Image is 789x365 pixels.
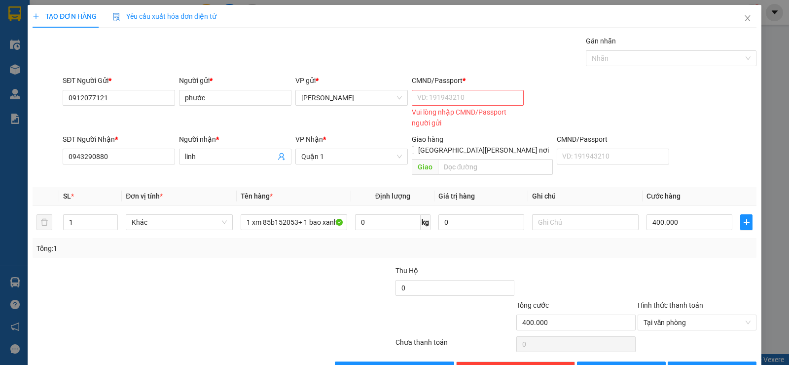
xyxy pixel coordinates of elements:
[179,134,291,145] div: Người nhận
[112,12,216,20] span: Yêu cầu xuất hóa đơn điện tử
[646,192,681,200] span: Cước hàng
[112,13,120,21] img: icon
[394,337,515,354] div: Chưa thanh toán
[438,159,553,175] input: Dọc đường
[421,214,430,230] span: kg
[63,75,175,86] div: SĐT Người Gửi
[241,214,347,230] input: VD: Bàn, Ghế
[557,134,669,145] div: CMND/Passport
[395,267,418,275] span: Thu Hộ
[301,149,402,164] span: Quận 1
[33,13,39,20] span: plus
[412,159,438,175] span: Giao
[63,134,175,145] div: SĐT Người Nhận
[33,12,97,20] span: TẠO ĐƠN HÀNG
[516,301,549,309] span: Tổng cước
[36,243,305,254] div: Tổng: 1
[638,301,703,309] label: Hình thức thanh toán
[412,75,524,86] div: CMND/Passport
[126,192,163,200] span: Đơn vị tính
[528,187,643,206] th: Ghi chú
[63,192,71,200] span: SL
[438,214,524,230] input: 0
[414,145,553,156] span: [GEOGRAPHIC_DATA][PERSON_NAME] nơi
[36,214,52,230] button: delete
[295,75,408,86] div: VP gửi
[241,192,273,200] span: Tên hàng
[301,90,402,105] span: Phan Rang
[438,192,475,200] span: Giá trị hàng
[295,135,323,143] span: VP Nhận
[744,14,752,22] span: close
[734,5,761,33] button: Close
[532,214,639,230] input: Ghi Chú
[278,153,286,161] span: user-add
[375,192,410,200] span: Định lượng
[741,218,752,226] span: plus
[740,214,753,230] button: plus
[179,75,291,86] div: Người gửi
[412,107,524,128] div: Vui lòng nhập CMND/Passport người gửi
[644,315,751,330] span: Tại văn phòng
[132,215,226,230] span: Khác
[412,135,443,143] span: Giao hàng
[586,37,616,45] label: Gán nhãn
